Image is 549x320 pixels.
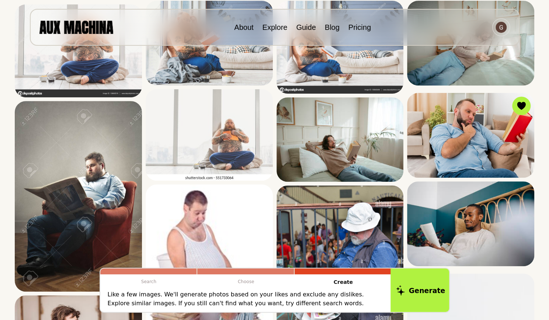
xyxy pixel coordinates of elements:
img: Search result [146,89,273,181]
a: Blog [325,23,340,31]
img: Search result [277,97,404,182]
img: Search result [407,93,534,178]
a: Pricing [348,23,371,31]
a: Explore [262,23,287,31]
p: Choose [197,274,295,289]
img: Avatar [496,22,507,33]
img: Search result [15,4,142,97]
p: Like a few images. We'll generate photos based on your likes and exclude any dislikes. Explore si... [108,290,385,308]
img: Search result [277,1,404,94]
img: Search result [407,181,534,266]
button: Generate [390,267,451,313]
a: About [234,23,253,31]
a: Guide [296,23,316,31]
img: Search result [15,101,142,292]
img: AUX MACHINA [39,21,113,34]
p: Search [100,274,198,289]
p: Create [295,274,392,290]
